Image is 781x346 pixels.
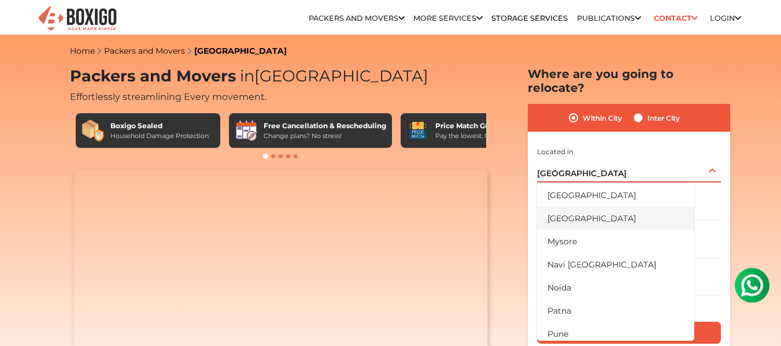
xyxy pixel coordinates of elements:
[110,131,209,141] div: Household Damage Protection
[577,14,641,23] a: Publications
[528,67,730,95] h2: Where are you going to relocate?
[537,147,573,157] label: Located in
[491,14,568,23] a: Storage Services
[240,66,254,85] span: in
[110,121,209,131] div: Boxigo Sealed
[435,121,523,131] div: Price Match Guarantee
[70,46,95,56] a: Home
[537,322,694,345] li: Pune
[435,131,523,141] div: Pay the lowest. Guaranteed!
[537,253,694,276] li: Navi [GEOGRAPHIC_DATA]
[37,5,118,33] img: Boxigo
[537,184,694,207] li: [GEOGRAPHIC_DATA]
[537,299,694,322] li: Patna
[650,9,701,27] a: Contact
[194,46,287,56] a: [GEOGRAPHIC_DATA]
[537,207,694,230] li: [GEOGRAPHIC_DATA]
[583,111,622,125] label: Within City
[647,111,680,125] label: Inter City
[70,67,492,86] h1: Packers and Movers
[82,119,105,142] img: Boxigo Sealed
[104,46,185,56] a: Packers and Movers
[309,14,405,23] a: Packers and Movers
[12,12,35,35] img: whatsapp-icon.svg
[236,66,428,85] span: [GEOGRAPHIC_DATA]
[406,119,430,142] img: Price Match Guarantee
[537,276,694,299] li: Noida
[710,14,741,23] a: Login
[264,131,386,141] div: Change plans? No stress!
[537,230,694,253] li: Mysore
[70,91,266,102] span: Effortlessly streamlining Every movement.
[264,121,386,131] div: Free Cancellation & Rescheduling
[235,119,258,142] img: Free Cancellation & Rescheduling
[413,14,483,23] a: More services
[537,168,627,178] span: [GEOGRAPHIC_DATA]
